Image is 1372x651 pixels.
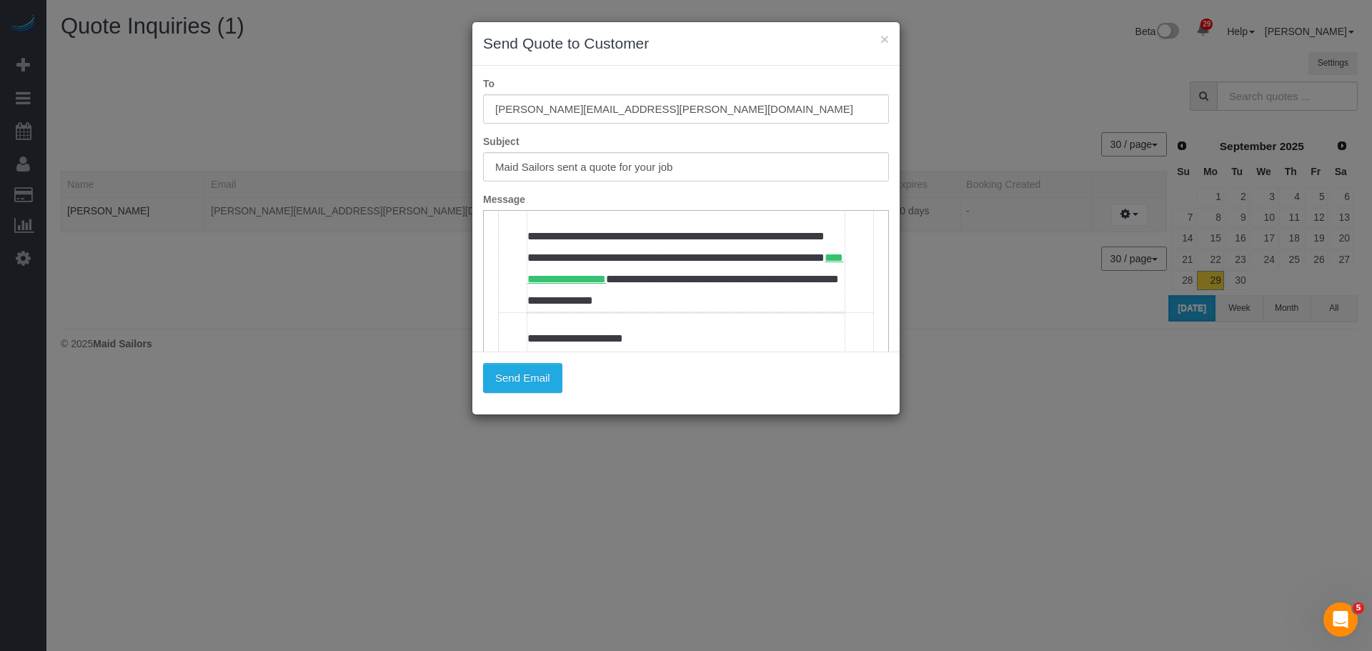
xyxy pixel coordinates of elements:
[880,31,889,46] button: ×
[472,134,900,149] label: Subject
[1323,602,1358,637] iframe: Intercom live chat
[1353,602,1364,614] span: 5
[483,33,889,54] h3: Send Quote to Customer
[483,152,889,182] input: Subject
[483,94,889,124] input: To
[483,363,562,393] button: Send Email
[472,76,900,91] label: To
[472,192,900,207] label: Message
[484,211,888,434] iframe: Rich Text Editor, editor1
